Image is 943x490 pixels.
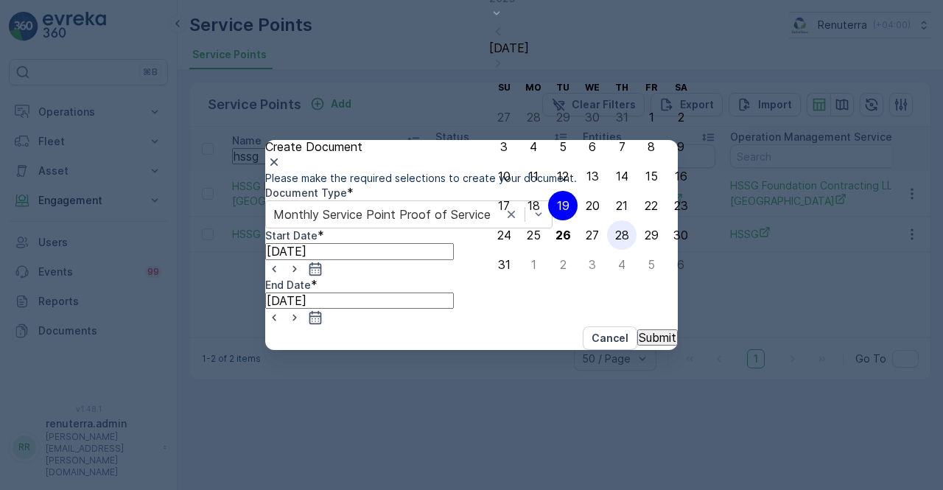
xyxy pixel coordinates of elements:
div: 24 [497,228,511,242]
div: 13 [586,169,599,183]
div: 29 [556,111,570,124]
button: Submit [637,329,678,346]
div: 31 [616,111,628,124]
div: 9 [677,140,684,153]
div: 20 [586,199,600,212]
div: 3 [500,140,508,153]
p: Cancel [592,331,628,346]
p: Create Document [265,140,678,153]
div: 12 [557,169,569,183]
th: Wednesday [578,73,607,102]
div: 6 [589,140,596,153]
button: Cancel [583,326,637,350]
div: 26 [555,228,571,242]
th: Sunday [489,73,519,102]
div: 27 [586,228,599,242]
th: Friday [637,73,666,102]
div: 30 [585,111,600,124]
div: 7 [619,140,625,153]
th: Tuesday [548,73,578,102]
div: 29 [645,228,659,242]
div: 22 [645,199,658,212]
div: 28 [527,111,541,124]
th: Thursday [607,73,637,102]
div: 10 [498,169,511,183]
th: Monday [519,73,548,102]
div: 25 [527,228,541,242]
label: Start Date [265,229,318,242]
p: [DATE] [489,41,695,55]
div: 1 [531,258,536,271]
div: 6 [677,258,684,271]
div: 15 [645,169,658,183]
input: dd/mm/yyyy [265,243,454,259]
div: 4 [618,258,625,271]
div: 21 [616,199,628,212]
div: 30 [673,228,688,242]
input: dd/mm/yyyy [265,293,454,309]
div: 3 [589,258,596,271]
div: 16 [675,169,687,183]
div: 18 [527,199,540,212]
div: 8 [648,140,655,153]
div: 5 [559,140,567,153]
div: 23 [674,199,688,212]
div: 2 [560,258,567,271]
div: 31 [498,258,511,271]
label: Document Type [265,186,347,199]
p: Please make the required selections to create your document. [265,171,678,186]
div: 19 [557,199,569,212]
p: Submit [639,331,676,344]
div: 1 [649,111,654,124]
div: 11 [528,169,539,183]
div: 5 [648,258,655,271]
label: End Date [265,279,311,291]
div: 27 [497,111,511,124]
div: 2 [678,111,684,124]
div: 28 [615,228,629,242]
div: 4 [530,140,537,153]
div: 14 [616,169,628,183]
th: Saturday [666,73,695,102]
div: 17 [498,199,510,212]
